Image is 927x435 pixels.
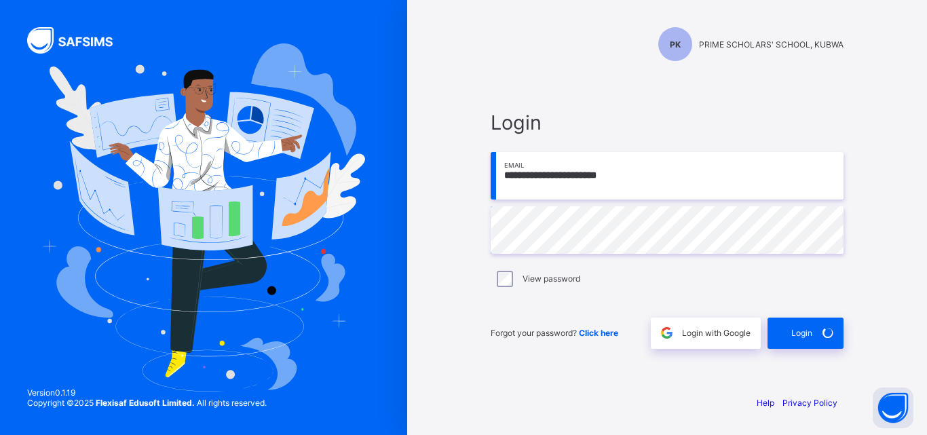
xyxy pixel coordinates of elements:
[96,398,195,408] strong: Flexisaf Edusoft Limited.
[791,328,812,338] span: Login
[670,39,681,50] span: PK
[873,387,913,428] button: Open asap
[27,27,129,54] img: SAFSIMS Logo
[659,325,675,341] img: google.396cfc9801f0270233282035f929180a.svg
[27,387,267,398] span: Version 0.1.19
[699,39,844,50] span: PRIME SCHOLARS' SCHOOL, KUBWA
[42,43,365,391] img: Hero Image
[782,398,837,408] a: Privacy Policy
[491,111,844,134] span: Login
[523,273,580,284] label: View password
[579,328,618,338] a: Click here
[491,328,618,338] span: Forgot your password?
[757,398,774,408] a: Help
[682,328,751,338] span: Login with Google
[27,398,267,408] span: Copyright © 2025 All rights reserved.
